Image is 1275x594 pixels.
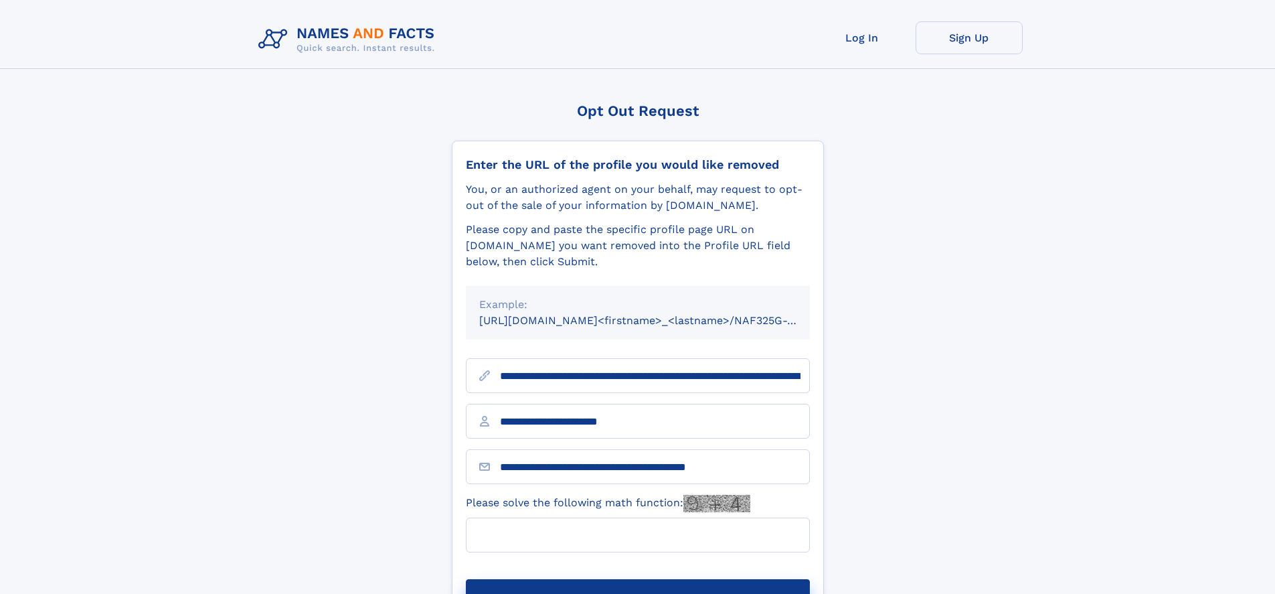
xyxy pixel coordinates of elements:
div: You, or an authorized agent on your behalf, may request to opt-out of the sale of your informatio... [466,181,810,214]
div: Example: [479,297,796,313]
a: Sign Up [916,21,1023,54]
a: Log In [809,21,916,54]
div: Opt Out Request [452,102,824,119]
img: Logo Names and Facts [253,21,446,58]
div: Enter the URL of the profile you would like removed [466,157,810,172]
label: Please solve the following math function: [466,495,750,512]
small: [URL][DOMAIN_NAME]<firstname>_<lastname>/NAF325G-xxxxxxxx [479,314,835,327]
div: Please copy and paste the specific profile page URL on [DOMAIN_NAME] you want removed into the Pr... [466,222,810,270]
